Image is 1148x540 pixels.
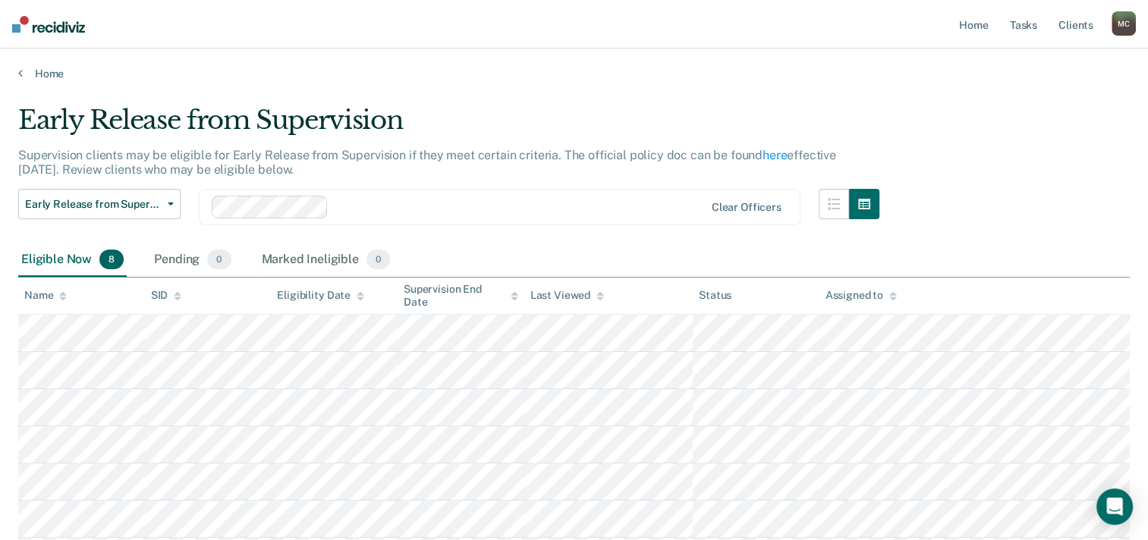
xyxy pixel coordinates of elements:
[207,250,231,269] span: 0
[151,243,234,277] div: Pending0
[151,289,182,302] div: SID
[25,198,162,211] span: Early Release from Supervision
[24,289,67,302] div: Name
[277,289,364,302] div: Eligibility Date
[259,243,394,277] div: Marked Ineligible0
[18,148,836,177] p: Supervision clients may be eligible for Early Release from Supervision if they meet certain crite...
[18,189,181,219] button: Early Release from Supervision
[99,250,124,269] span: 8
[712,201,782,214] div: Clear officers
[1112,11,1136,36] div: M C
[1112,11,1136,36] button: MC
[404,283,518,309] div: Supervision End Date
[530,289,604,302] div: Last Viewed
[18,243,127,277] div: Eligible Now8
[699,289,731,302] div: Status
[763,148,787,162] a: here
[18,67,1130,80] a: Home
[826,289,897,302] div: Assigned to
[18,105,879,148] div: Early Release from Supervision
[12,16,85,33] img: Recidiviz
[366,250,390,269] span: 0
[1096,488,1133,525] div: Open Intercom Messenger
